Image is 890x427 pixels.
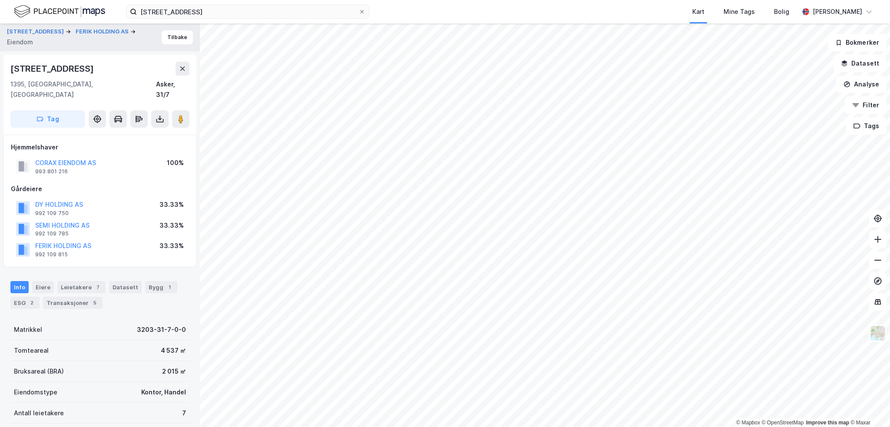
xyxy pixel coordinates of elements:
[35,210,69,217] div: 992 109 750
[35,251,68,258] div: 992 109 815
[14,345,49,356] div: Tomteareal
[724,7,755,17] div: Mine Tags
[27,298,36,307] div: 2
[35,230,69,237] div: 992 109 785
[156,79,189,100] div: Asker, 31/7
[14,387,57,397] div: Eiendomstype
[90,298,99,307] div: 5
[813,7,862,17] div: [PERSON_NAME]
[10,281,29,293] div: Info
[35,168,68,175] div: 993 801 216
[43,297,103,309] div: Transaksjoner
[109,281,142,293] div: Datasett
[845,96,887,114] button: Filter
[828,34,887,51] button: Bokmerker
[806,420,849,426] a: Improve this map
[14,324,42,335] div: Matrikkel
[7,37,33,47] div: Eiendom
[161,345,186,356] div: 4 537 ㎡
[32,281,54,293] div: Eiere
[165,283,174,291] div: 1
[692,7,704,17] div: Kart
[145,281,177,293] div: Bygg
[847,385,890,427] iframe: Chat Widget
[836,76,887,93] button: Analyse
[834,55,887,72] button: Datasett
[10,62,96,76] div: [STREET_ADDRESS]
[76,27,130,36] button: FERIK HOLDING AS
[182,408,186,418] div: 7
[159,220,184,231] div: 33.33%
[10,110,85,128] button: Tag
[162,30,193,44] button: Tilbake
[159,199,184,210] div: 33.33%
[141,387,186,397] div: Kontor, Handel
[870,325,886,341] img: Z
[14,366,64,377] div: Bruksareal (BRA)
[137,5,359,18] input: Søk på adresse, matrikkel, gårdeiere, leietakere eller personer
[847,385,890,427] div: Kontrollprogram for chat
[162,366,186,377] div: 2 015 ㎡
[93,283,102,291] div: 7
[10,297,40,309] div: ESG
[167,158,184,168] div: 100%
[57,281,106,293] div: Leietakere
[14,408,64,418] div: Antall leietakere
[846,117,887,135] button: Tags
[774,7,789,17] div: Bolig
[736,420,760,426] a: Mapbox
[10,79,156,100] div: 1395, [GEOGRAPHIC_DATA], [GEOGRAPHIC_DATA]
[7,27,66,36] button: [STREET_ADDRESS]
[137,324,186,335] div: 3203-31-7-0-0
[11,142,189,152] div: Hjemmelshaver
[762,420,804,426] a: OpenStreetMap
[11,184,189,194] div: Gårdeiere
[159,241,184,251] div: 33.33%
[14,4,105,19] img: logo.f888ab2527a4732fd821a326f86c7f29.svg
